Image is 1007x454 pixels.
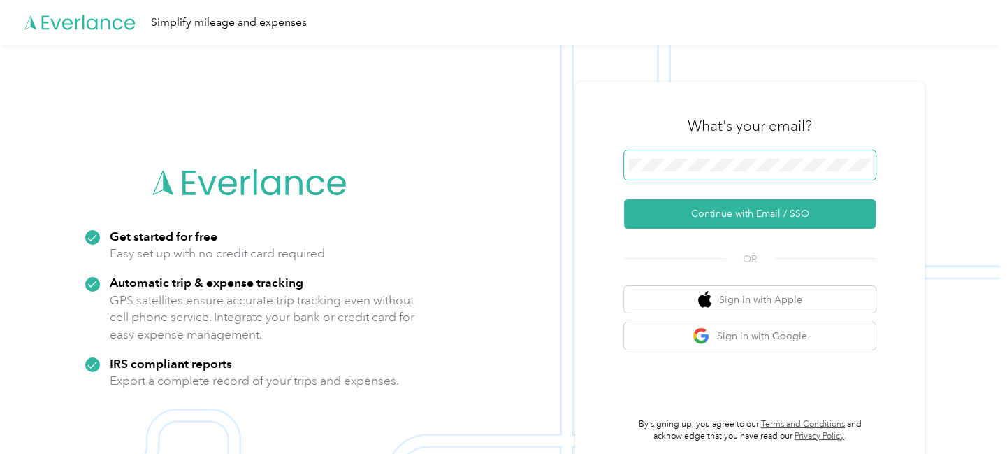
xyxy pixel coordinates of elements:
strong: Automatic trip & expense tracking [110,275,303,290]
img: apple logo [698,291,712,308]
a: Terms and Conditions [761,419,845,430]
p: GPS satellites ensure accurate trip tracking even without cell phone service. Integrate your bank... [110,292,415,343]
a: Privacy Policy [795,431,844,441]
p: By signing up, you agree to our and acknowledge that you have read our . [624,418,876,443]
button: apple logoSign in with Apple [624,286,876,313]
p: Export a complete record of your trips and expenses. [110,372,399,390]
img: google logo [693,327,710,345]
strong: Get started for free [110,229,217,243]
button: Continue with Email / SSO [624,199,876,229]
p: Easy set up with no credit card required [110,245,325,262]
h3: What's your email? [688,116,812,136]
button: google logoSign in with Google [624,322,876,350]
span: OR [725,252,774,267]
strong: IRS compliant reports [110,356,232,371]
div: Simplify mileage and expenses [151,14,307,31]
